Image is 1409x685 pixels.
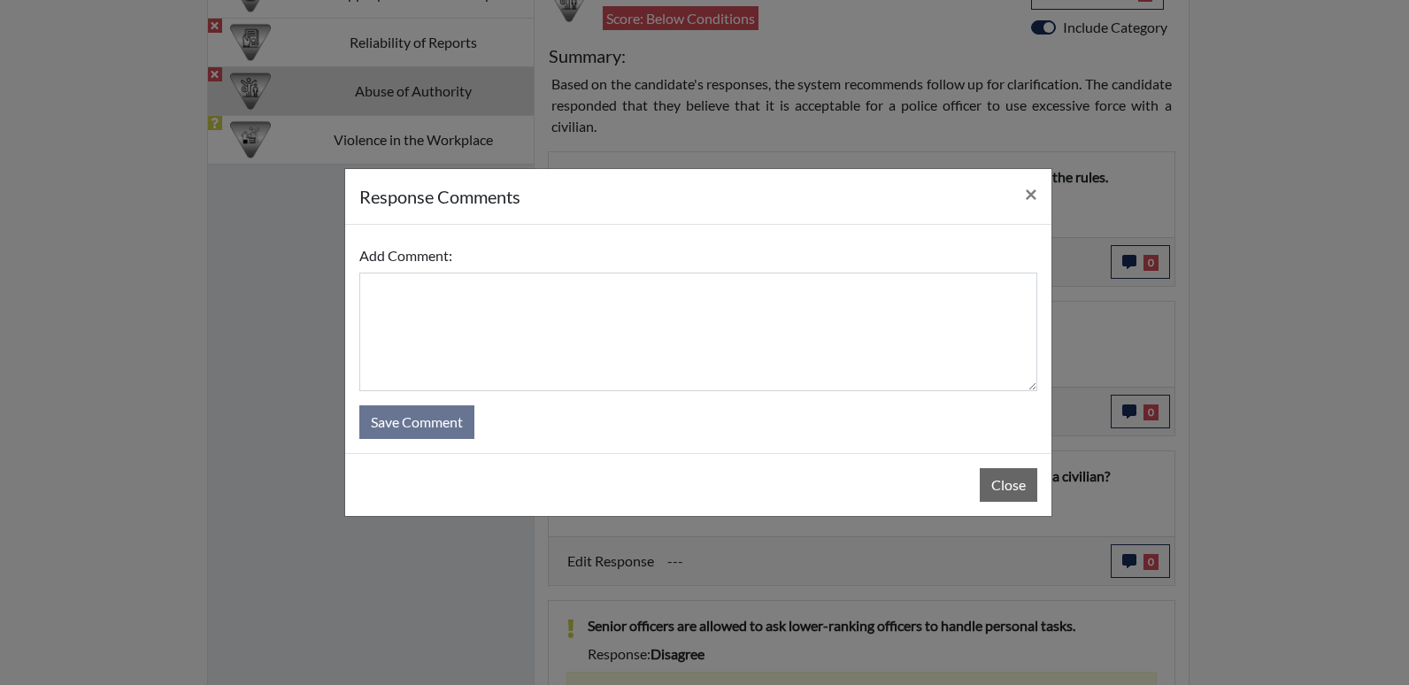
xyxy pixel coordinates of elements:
button: Save Comment [359,405,474,439]
label: Add Comment: [359,239,452,273]
span: × [1025,181,1037,206]
h5: response Comments [359,183,520,210]
button: Close [980,468,1037,502]
button: Close [1011,169,1051,219]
